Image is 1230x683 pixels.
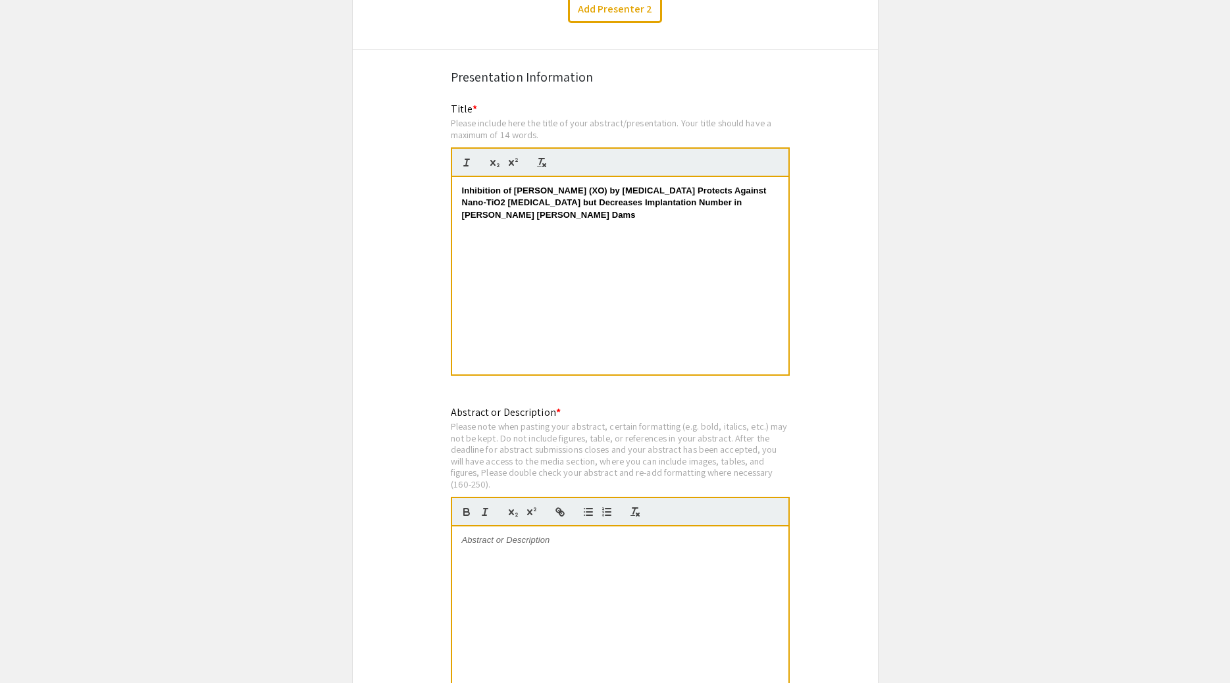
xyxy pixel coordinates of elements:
[462,186,769,220] strong: Inhibition of [PERSON_NAME] (XO) by [MEDICAL_DATA] Protects Against Nano-TiO2 [MEDICAL_DATA] but ...
[451,420,790,490] div: Please note when pasting your abstract, certain formatting (e.g. bold, italics, etc.) may not be ...
[451,117,790,140] div: Please include here the title of your abstract/presentation. Your title should have a maximum of ...
[451,405,561,419] mat-label: Abstract or Description
[10,624,56,673] iframe: Chat
[451,102,478,116] mat-label: Title
[451,67,780,87] div: Presentation Information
